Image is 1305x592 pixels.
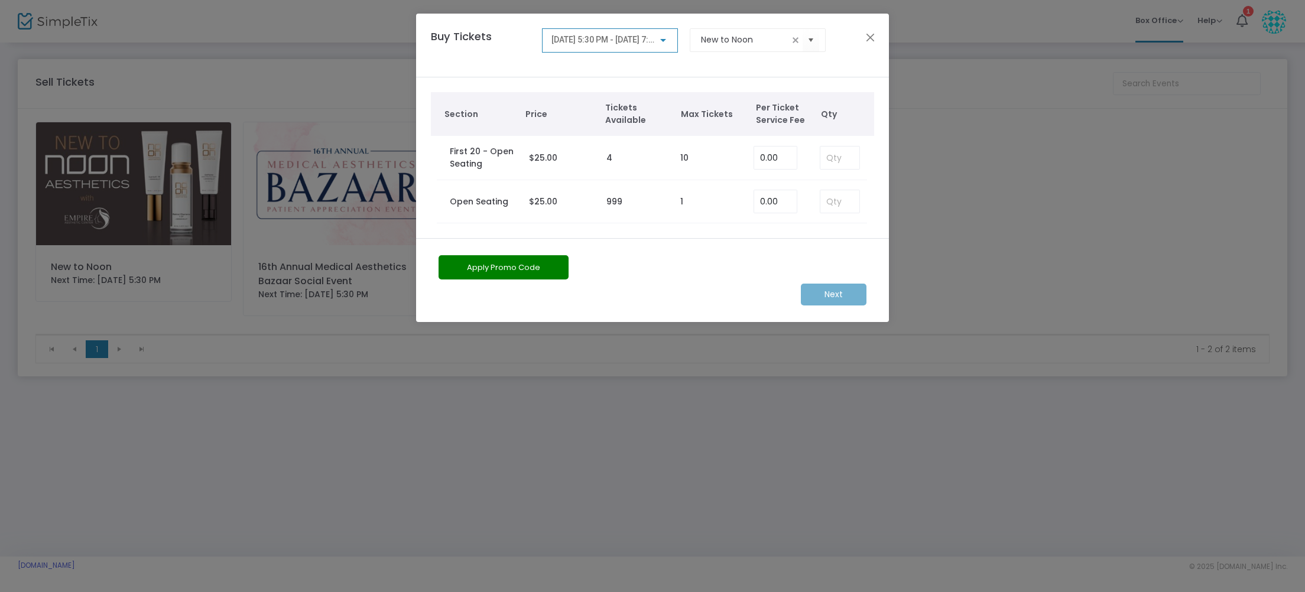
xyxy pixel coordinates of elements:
span: Price [525,108,593,121]
button: Close [863,30,878,45]
button: Select [803,28,819,52]
button: Apply Promo Code [439,255,569,279]
span: [DATE] 5:30 PM - [DATE] 7:30 PM [551,35,672,44]
label: 10 [680,152,689,164]
span: Section [444,108,514,121]
input: Select an event [701,34,789,46]
input: Qty [820,190,859,213]
span: clear [788,33,803,47]
label: First 20 - Open Seating [450,145,517,170]
label: Open Seating [450,196,508,208]
span: $25.00 [529,152,557,164]
span: Max Tickets [681,108,745,121]
span: Per Ticket Service Fee [756,102,815,126]
input: Enter Service Fee [754,190,797,213]
input: Enter Service Fee [754,147,797,169]
h4: Buy Tickets [425,28,536,62]
span: Tickets Available [605,102,669,126]
span: Qty [821,108,868,121]
label: 999 [606,196,622,208]
span: $25.00 [529,196,557,207]
input: Qty [820,147,859,169]
label: 4 [606,152,612,164]
label: 1 [680,196,683,208]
